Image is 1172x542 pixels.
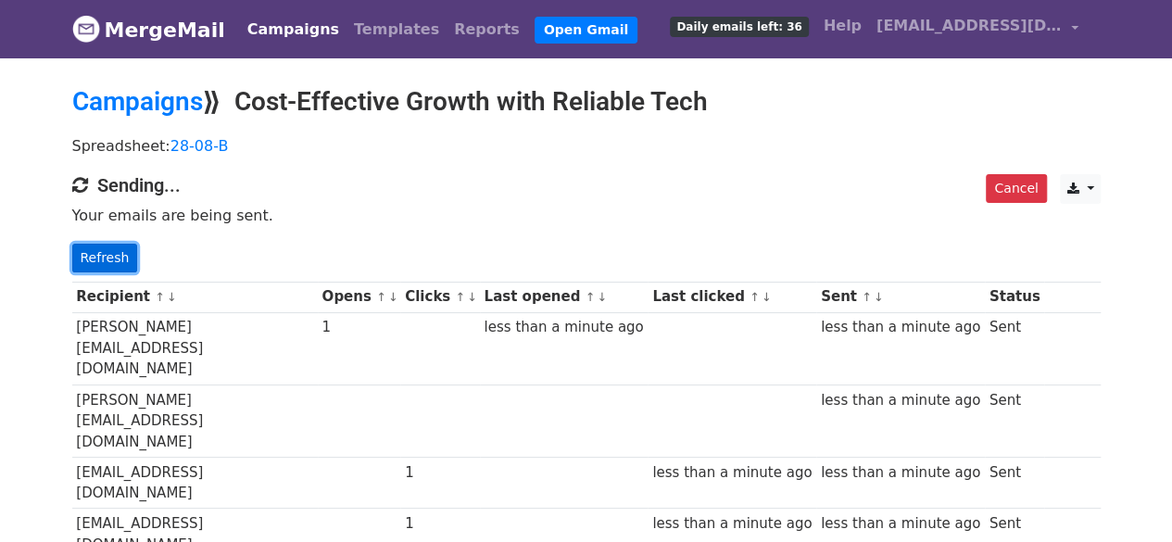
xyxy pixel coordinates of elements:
a: Templates [347,11,447,48]
p: Your emails are being sent. [72,206,1101,225]
a: 28-08-B [170,137,229,155]
th: Sent [816,282,985,312]
h2: ⟫ Cost-Effective Growth with Reliable Tech [72,86,1101,118]
span: [EMAIL_ADDRESS][DOMAIN_NAME] [876,15,1062,37]
a: Campaigns [240,11,347,48]
a: ↓ [874,290,884,304]
span: Daily emails left: 36 [670,17,808,37]
a: ↓ [597,290,607,304]
a: ↓ [388,290,398,304]
iframe: Chat Widget [1079,453,1172,542]
div: 1 [405,513,475,535]
a: Cancel [986,174,1046,203]
a: ↑ [455,290,465,304]
h4: Sending... [72,174,1101,196]
a: MergeMail [72,10,225,49]
a: ↑ [585,290,595,304]
img: MergeMail logo [72,15,100,43]
th: Opens [318,282,401,312]
td: Sent [985,384,1044,457]
a: ↑ [862,290,872,304]
div: less than a minute ago [652,462,812,484]
a: ↓ [762,290,772,304]
div: less than a minute ago [652,513,812,535]
div: less than a minute ago [821,390,980,411]
th: Recipient [72,282,318,312]
a: Reports [447,11,527,48]
td: [PERSON_NAME][EMAIL_ADDRESS][DOMAIN_NAME] [72,384,318,457]
th: Last clicked [648,282,816,312]
a: Open Gmail [535,17,637,44]
p: Spreadsheet: [72,136,1101,156]
a: Campaigns [72,86,203,117]
a: Help [816,7,869,44]
th: Clicks [400,282,479,312]
th: Last opened [480,282,649,312]
th: Status [985,282,1044,312]
a: Refresh [72,244,138,272]
div: 1 [405,462,475,484]
div: less than a minute ago [484,317,643,338]
td: [EMAIL_ADDRESS][DOMAIN_NAME] [72,457,318,509]
a: ↓ [167,290,177,304]
a: [EMAIL_ADDRESS][DOMAIN_NAME] [869,7,1086,51]
td: Sent [985,312,1044,384]
a: ↑ [376,290,386,304]
div: less than a minute ago [821,462,980,484]
div: less than a minute ago [821,317,980,338]
div: 1 [322,317,397,338]
a: ↑ [750,290,760,304]
a: ↑ [155,290,165,304]
a: ↓ [467,290,477,304]
a: Daily emails left: 36 [662,7,815,44]
td: Sent [985,457,1044,509]
td: [PERSON_NAME][EMAIL_ADDRESS][DOMAIN_NAME] [72,312,318,384]
div: less than a minute ago [821,513,980,535]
